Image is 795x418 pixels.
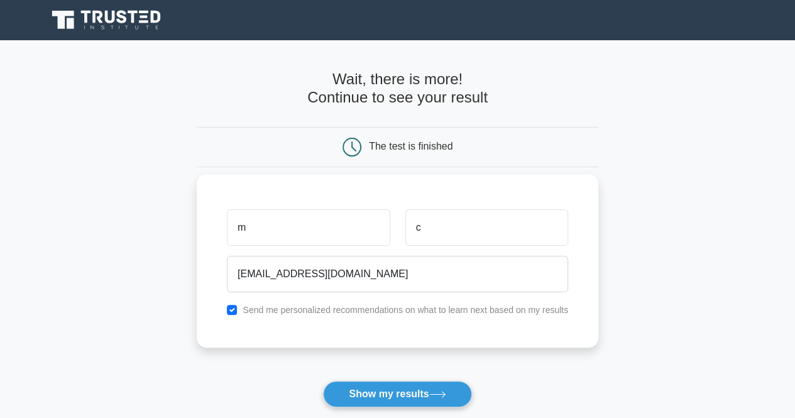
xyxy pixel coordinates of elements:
[227,256,568,292] input: Email
[197,70,598,107] h4: Wait, there is more! Continue to see your result
[227,209,390,246] input: First name
[243,305,568,315] label: Send me personalized recommendations on what to learn next based on my results
[369,141,452,151] div: The test is finished
[323,381,471,407] button: Show my results
[405,209,568,246] input: Last name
